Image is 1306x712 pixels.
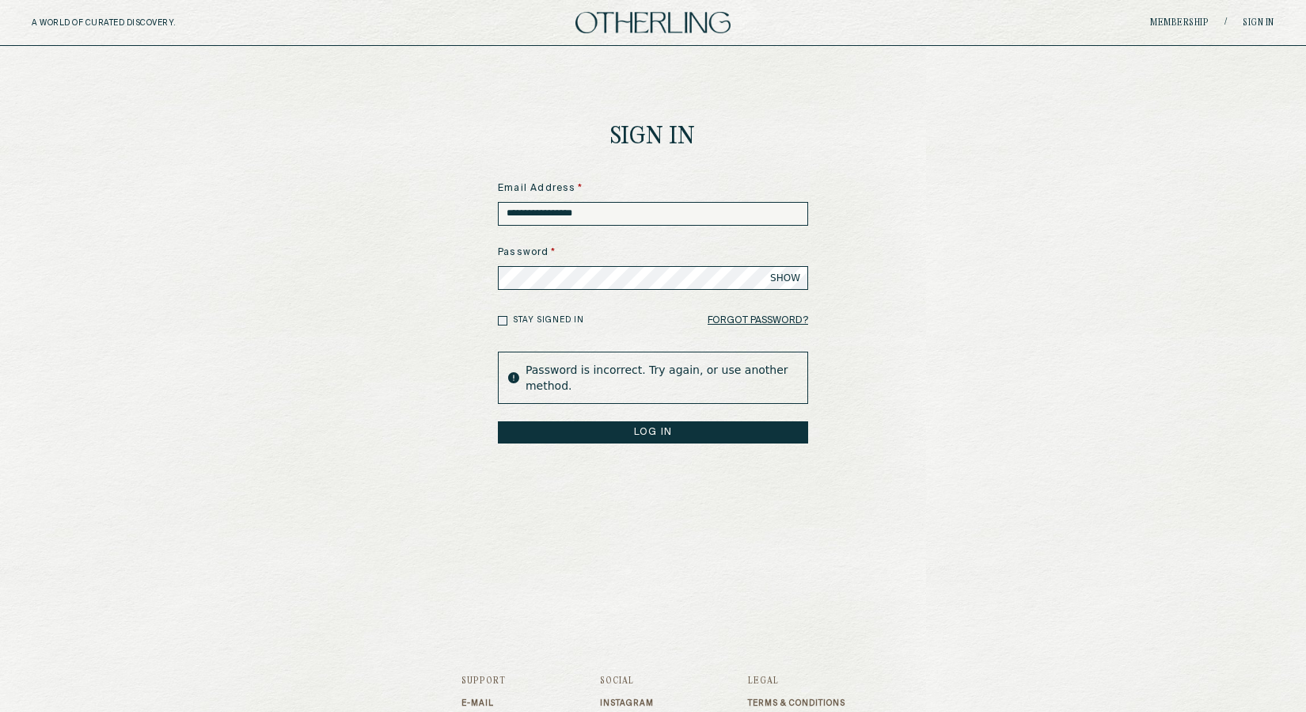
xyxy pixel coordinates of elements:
[513,314,584,326] label: Stay signed in
[461,676,506,686] h3: Support
[461,699,506,708] a: E-mail
[610,125,696,150] h1: Sign In
[1243,18,1274,28] a: Sign in
[32,18,245,28] h5: A WORLD OF CURATED DISCOVERY.
[708,310,808,332] a: Forgot Password?
[748,676,845,686] h3: Legal
[498,421,808,444] button: LOG IN
[575,12,731,33] img: logo
[600,676,654,686] h3: Social
[1150,18,1209,28] a: Membership
[498,181,808,196] label: Email Address
[600,699,654,708] a: Instagram
[748,699,845,708] a: Terms & Conditions
[498,352,808,404] div: Password is incorrect. Try again, or use another method.
[498,246,808,260] label: Password
[770,272,800,284] span: SHOW
[1224,17,1227,29] span: /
